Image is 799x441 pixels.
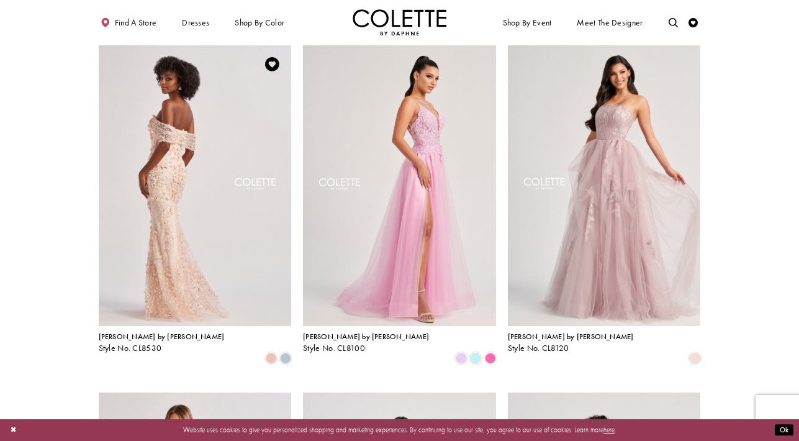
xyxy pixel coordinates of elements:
span: Style No. CL8100 [303,343,365,353]
a: Visit Colette by Daphne Style No. CL8120 Page [508,45,701,326]
span: Meet the designer [577,18,643,27]
span: Dresses [182,18,209,27]
i: Lilac [456,353,467,364]
span: Shop by color [235,18,284,27]
a: Visit Colette by Daphne Style No. CL8100 Page [303,45,496,326]
span: [PERSON_NAME] by [PERSON_NAME] [303,332,429,342]
i: Ice Blue [280,353,291,364]
a: Add to Wishlist [263,54,282,74]
span: Shop by color [233,9,287,35]
div: Colette by Daphne Style No. CL8530 [99,333,225,353]
p: Website uses cookies to give you personalized shopping and marketing experiences. By continuing t... [68,424,731,436]
span: Shop By Event [500,9,554,35]
i: Blush [689,353,700,364]
div: Colette by Daphne Style No. CL8100 [303,333,429,353]
i: Peachy Pink [266,353,277,364]
a: Find a store [99,9,159,35]
a: Visit Home Page [353,9,447,35]
span: Shop By Event [503,18,552,27]
button: Submit Dialog [775,424,793,436]
i: Light Blue [470,353,481,364]
span: [PERSON_NAME] by [PERSON_NAME] [508,332,634,342]
span: Find a store [115,18,157,27]
span: Style No. CL8530 [99,343,162,353]
span: Dresses [179,9,212,35]
button: Close Dialog [6,422,21,439]
span: [PERSON_NAME] by [PERSON_NAME] [99,332,225,342]
a: Check Wishlist [687,9,701,35]
a: here [603,425,615,434]
div: Colette by Daphne Style No. CL8120 [508,333,634,353]
img: Colette by Daphne [353,9,447,35]
a: Meet the designer [575,9,646,35]
span: Style No. CL8120 [508,343,569,353]
a: Toggle search [666,9,680,35]
i: Pink [485,353,496,364]
a: Visit Colette by Daphne Style No. CL8530 Page [99,45,292,326]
